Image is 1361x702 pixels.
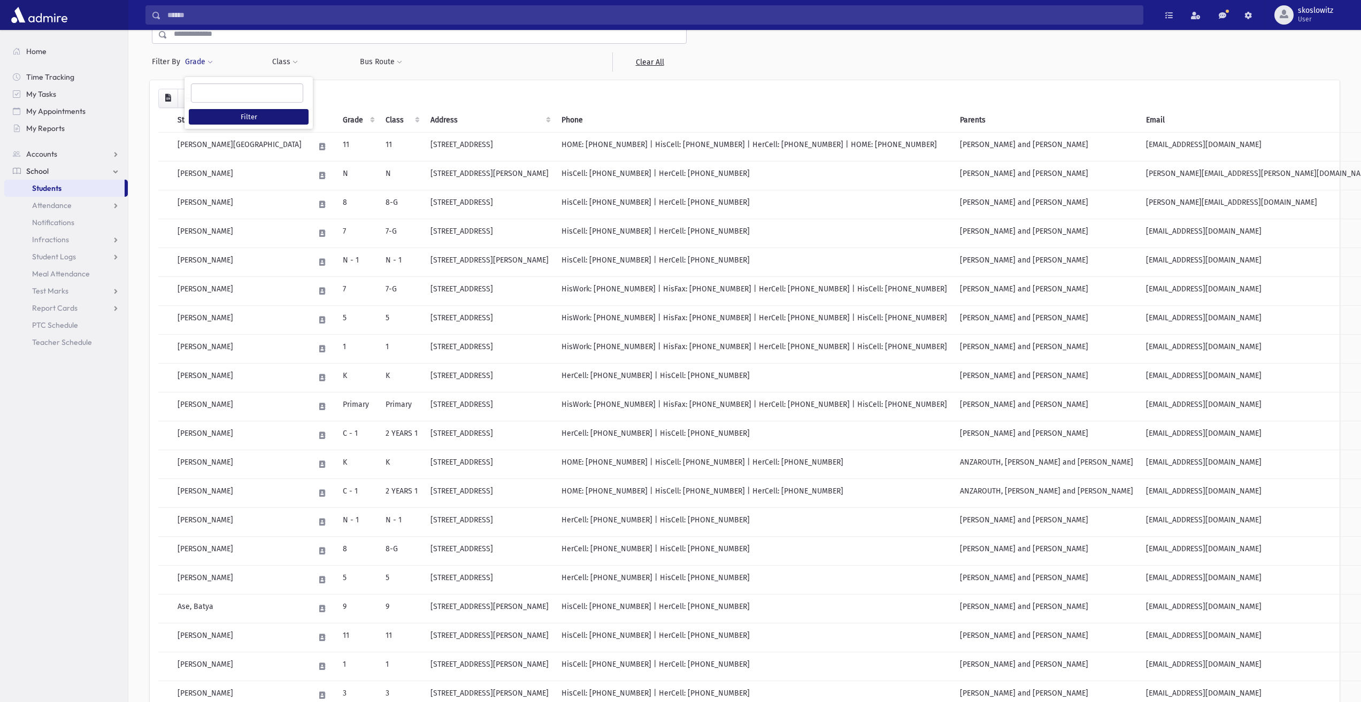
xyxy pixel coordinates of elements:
[555,507,954,536] td: HerCell: [PHONE_NUMBER] | HisCell: [PHONE_NUMBER]
[171,507,308,536] td: [PERSON_NAME]
[954,507,1140,536] td: [PERSON_NAME] and [PERSON_NAME]
[4,265,128,282] a: Meal Attendance
[424,479,555,507] td: [STREET_ADDRESS]
[379,507,424,536] td: N - 1
[336,305,379,334] td: 5
[424,450,555,479] td: [STREET_ADDRESS]
[954,479,1140,507] td: ANZAROUTH, [PERSON_NAME] and [PERSON_NAME]
[336,334,379,363] td: 1
[171,108,308,133] th: Student: activate to sort column descending
[555,219,954,248] td: HisCell: [PHONE_NUMBER] | HerCell: [PHONE_NUMBER]
[954,248,1140,276] td: [PERSON_NAME] and [PERSON_NAME]
[171,334,308,363] td: [PERSON_NAME]
[424,276,555,305] td: [STREET_ADDRESS]
[379,565,424,594] td: 5
[555,594,954,623] td: HisCell: [PHONE_NUMBER] | HerCell: [PHONE_NUMBER]
[32,303,78,313] span: Report Cards
[424,507,555,536] td: [STREET_ADDRESS]
[4,120,128,137] a: My Reports
[336,161,379,190] td: N
[4,231,128,248] a: Infractions
[954,392,1140,421] td: [PERSON_NAME] and [PERSON_NAME]
[161,5,1143,25] input: Search
[336,363,379,392] td: K
[171,219,308,248] td: [PERSON_NAME]
[555,334,954,363] td: HisWork: [PHONE_NUMBER] | HisFax: [PHONE_NUMBER] | HerCell: [PHONE_NUMBER] | HisCell: [PHONE_NUMBER]
[4,214,128,231] a: Notifications
[4,180,125,197] a: Students
[424,623,555,652] td: [STREET_ADDRESS][PERSON_NAME]
[555,161,954,190] td: HisCell: [PHONE_NUMBER] | HerCell: [PHONE_NUMBER]
[954,421,1140,450] td: [PERSON_NAME] and [PERSON_NAME]
[379,219,424,248] td: 7-G
[379,334,424,363] td: 1
[555,190,954,219] td: HisCell: [PHONE_NUMBER] | HerCell: [PHONE_NUMBER]
[424,565,555,594] td: [STREET_ADDRESS]
[379,363,424,392] td: K
[379,623,424,652] td: 11
[4,43,128,60] a: Home
[555,248,954,276] td: HisCell: [PHONE_NUMBER] | HerCell: [PHONE_NUMBER]
[336,421,379,450] td: C - 1
[424,392,555,421] td: [STREET_ADDRESS]
[9,4,70,26] img: AdmirePro
[424,161,555,190] td: [STREET_ADDRESS][PERSON_NAME]
[336,623,379,652] td: 11
[32,269,90,279] span: Meal Attendance
[171,565,308,594] td: [PERSON_NAME]
[379,190,424,219] td: 8-G
[555,305,954,334] td: HisWork: [PHONE_NUMBER] | HisFax: [PHONE_NUMBER] | HerCell: [PHONE_NUMBER] | HisCell: [PHONE_NUMBER]
[424,305,555,334] td: [STREET_ADDRESS]
[32,183,61,193] span: Students
[336,248,379,276] td: N - 1
[171,536,308,565] td: [PERSON_NAME]
[379,248,424,276] td: N - 1
[954,219,1140,248] td: [PERSON_NAME] and [PERSON_NAME]
[954,190,1140,219] td: [PERSON_NAME] and [PERSON_NAME]
[4,334,128,351] a: Teacher Schedule
[555,276,954,305] td: HisWork: [PHONE_NUMBER] | HisFax: [PHONE_NUMBER] | HerCell: [PHONE_NUMBER] | HisCell: [PHONE_NUMBER]
[32,200,72,210] span: Attendance
[954,305,1140,334] td: [PERSON_NAME] and [PERSON_NAME]
[954,161,1140,190] td: [PERSON_NAME] and [PERSON_NAME]
[32,320,78,330] span: PTC Schedule
[336,450,379,479] td: K
[424,652,555,681] td: [STREET_ADDRESS][PERSON_NAME]
[1298,6,1333,15] span: skoslowitz
[171,305,308,334] td: [PERSON_NAME]
[26,149,57,159] span: Accounts
[424,108,555,133] th: Address: activate to sort column ascending
[954,276,1140,305] td: [PERSON_NAME] and [PERSON_NAME]
[4,282,128,299] a: Test Marks
[158,89,178,108] button: CSV
[379,392,424,421] td: Primary
[336,132,379,161] td: 11
[612,52,687,72] a: Clear All
[954,536,1140,565] td: [PERSON_NAME] and [PERSON_NAME]
[171,450,308,479] td: [PERSON_NAME]
[4,317,128,334] a: PTC Schedule
[32,252,76,261] span: Student Logs
[379,450,424,479] td: K
[336,536,379,565] td: 8
[555,132,954,161] td: HOME: [PHONE_NUMBER] | HisCell: [PHONE_NUMBER] | HerCell: [PHONE_NUMBER] | HOME: [PHONE_NUMBER]
[555,450,954,479] td: HOME: [PHONE_NUMBER] | HisCell: [PHONE_NUMBER] | HerCell: [PHONE_NUMBER]
[336,108,379,133] th: Grade: activate to sort column ascending
[171,276,308,305] td: [PERSON_NAME]
[4,197,128,214] a: Attendance
[379,421,424,450] td: 2 YEARS 1
[424,421,555,450] td: [STREET_ADDRESS]
[954,334,1140,363] td: [PERSON_NAME] and [PERSON_NAME]
[954,565,1140,594] td: [PERSON_NAME] and [PERSON_NAME]
[4,299,128,317] a: Report Cards
[4,145,128,163] a: Accounts
[26,47,47,56] span: Home
[555,479,954,507] td: HOME: [PHONE_NUMBER] | HisCell: [PHONE_NUMBER] | HerCell: [PHONE_NUMBER]
[555,652,954,681] td: HisCell: [PHONE_NUMBER] | HerCell: [PHONE_NUMBER]
[184,52,213,72] button: Grade
[424,594,555,623] td: [STREET_ADDRESS][PERSON_NAME]
[424,536,555,565] td: [STREET_ADDRESS]
[336,392,379,421] td: Primary
[424,219,555,248] td: [STREET_ADDRESS]
[4,68,128,86] a: Time Tracking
